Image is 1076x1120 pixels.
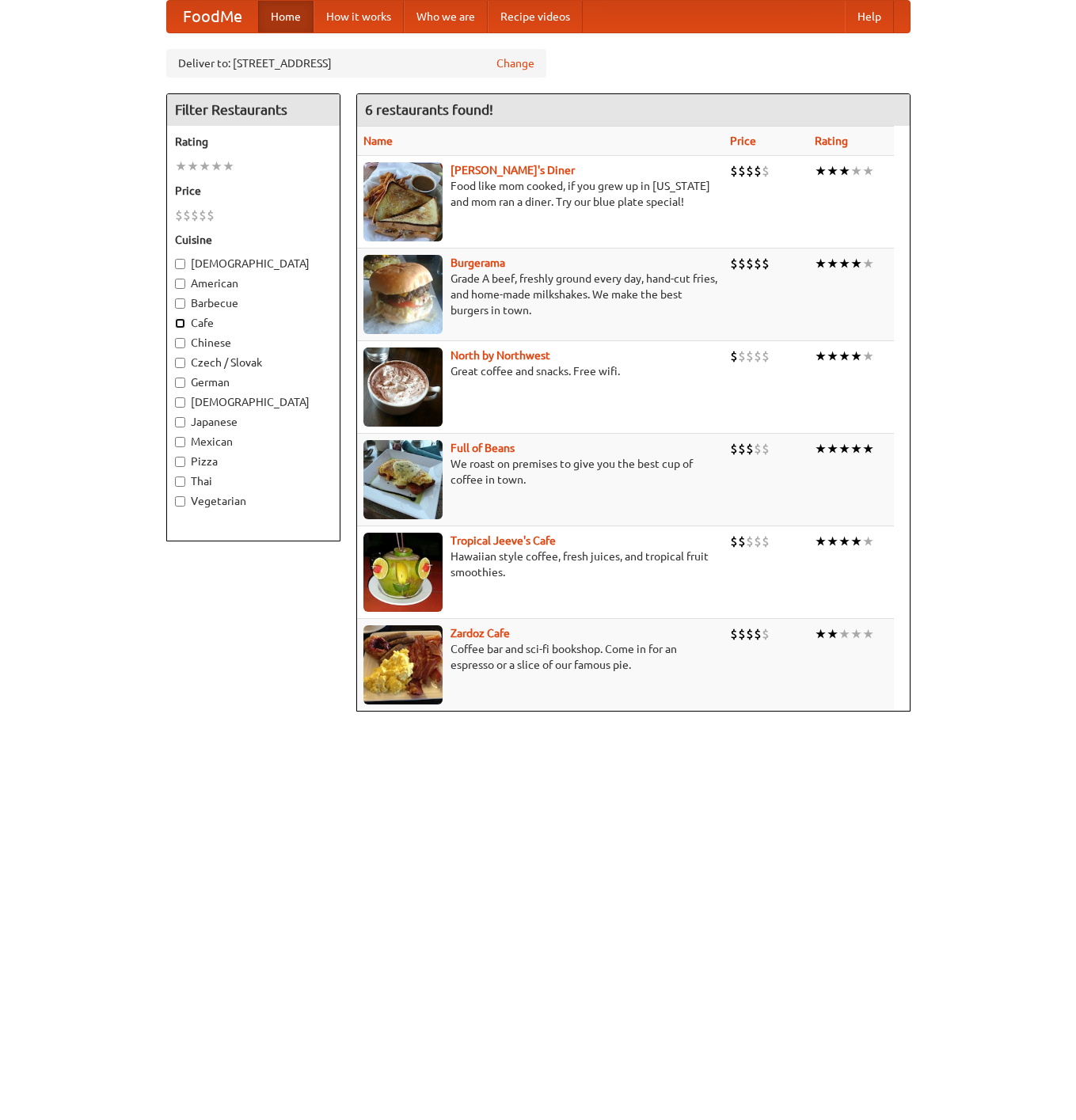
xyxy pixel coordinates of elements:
[175,183,332,199] h5: Price
[191,207,199,224] li: $
[363,440,443,519] img: beans.jpg
[838,625,850,643] li: ★
[738,625,746,643] li: $
[762,255,770,272] li: $
[862,162,874,180] li: ★
[404,1,488,32] a: Who we are
[838,533,850,550] li: ★
[175,496,185,507] input: Vegetarian
[451,442,515,454] a: Full of Beans
[730,625,738,643] li: $
[746,347,754,365] li: $
[175,315,332,331] label: Cafe
[738,162,746,180] li: $
[175,397,185,408] input: [DEMOGRAPHIC_DATA]
[314,1,404,32] a: How it works
[762,625,770,643] li: $
[167,1,258,32] a: FoodMe
[183,207,191,224] li: $
[175,476,185,487] input: Thai
[746,255,754,272] li: $
[862,255,874,272] li: ★
[746,162,754,180] li: $
[363,625,443,704] img: zardoz.jpg
[175,417,185,427] input: Japanese
[850,347,862,365] li: ★
[363,178,717,210] p: Food like mom cooked, if you grew up in [US_STATE] and mom ran a diner. Try our blue plate special!
[738,533,746,550] li: $
[363,363,717,379] p: Great coffee and snacks. Free wifi.
[815,255,827,272] li: ★
[365,102,493,117] ng-pluralize: 6 restaurants found!
[738,440,746,457] li: $
[363,271,717,318] p: Grade A beef, freshly ground every day, hand-cut fries, and home-made milkshakes. We make the bes...
[258,1,314,32] a: Home
[199,207,207,224] li: $
[175,355,332,370] label: Czech / Slovak
[862,347,874,365] li: ★
[730,255,738,272] li: $
[754,533,762,550] li: $
[754,625,762,643] li: $
[175,493,332,509] label: Vegetarian
[175,414,332,430] label: Japanese
[175,298,185,309] input: Barbecue
[167,94,340,126] h4: Filter Restaurants
[175,158,187,175] li: ★
[175,318,185,328] input: Cafe
[746,440,754,457] li: $
[207,207,215,224] li: $
[845,1,894,32] a: Help
[175,279,185,289] input: American
[175,394,332,410] label: [DEMOGRAPHIC_DATA]
[363,255,443,334] img: burgerama.jpg
[746,533,754,550] li: $
[363,533,443,612] img: jeeves.jpg
[496,55,534,71] a: Change
[730,533,738,550] li: $
[762,347,770,365] li: $
[746,625,754,643] li: $
[754,440,762,457] li: $
[838,162,850,180] li: ★
[175,338,185,348] input: Chinese
[815,347,827,365] li: ★
[827,162,838,180] li: ★
[738,255,746,272] li: $
[363,162,443,241] img: sallys.jpg
[850,162,862,180] li: ★
[175,473,332,489] label: Thai
[730,162,738,180] li: $
[187,158,199,175] li: ★
[175,457,185,467] input: Pizza
[488,1,583,32] a: Recipe videos
[363,347,443,427] img: north.jpg
[827,625,838,643] li: ★
[451,627,510,640] b: Zardoz Cafe
[451,256,505,269] a: Burgerama
[451,164,575,177] a: [PERSON_NAME]'s Diner
[175,134,332,150] h5: Rating
[175,437,185,447] input: Mexican
[762,162,770,180] li: $
[451,534,556,547] a: Tropical Jeeve's Cafe
[175,275,332,291] label: American
[175,358,185,368] input: Czech / Slovak
[211,158,222,175] li: ★
[363,641,717,673] p: Coffee bar and sci-fi bookshop. Come in for an espresso or a slice of our famous pie.
[762,440,770,457] li: $
[754,162,762,180] li: $
[363,135,393,147] a: Name
[222,158,234,175] li: ★
[754,347,762,365] li: $
[862,625,874,643] li: ★
[730,135,756,147] a: Price
[862,440,874,457] li: ★
[762,533,770,550] li: $
[850,533,862,550] li: ★
[827,533,838,550] li: ★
